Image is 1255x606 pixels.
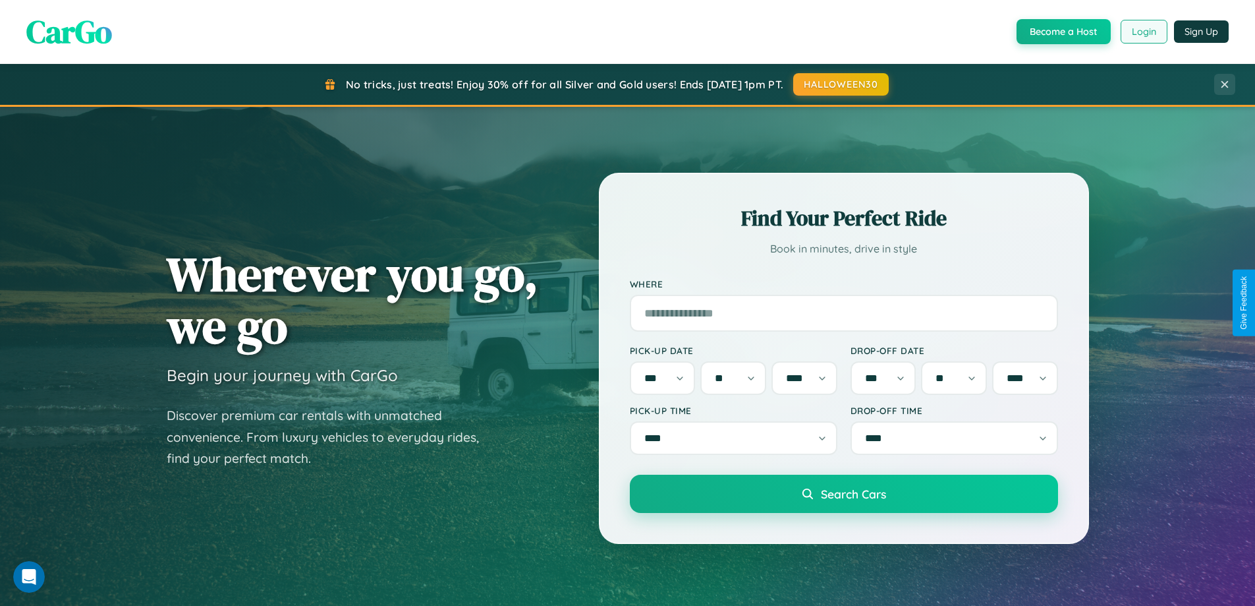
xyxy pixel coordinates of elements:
[167,248,538,352] h1: Wherever you go, we go
[630,405,837,416] label: Pick-up Time
[793,73,889,96] button: HALLOWEEN30
[821,487,886,501] span: Search Cars
[13,561,45,593] iframe: Intercom live chat
[630,345,837,356] label: Pick-up Date
[167,365,398,385] h3: Begin your journey with CarGo
[1017,19,1111,44] button: Become a Host
[26,10,112,53] span: CarGo
[346,78,783,91] span: No tricks, just treats! Enjoy 30% off for all Silver and Gold users! Ends [DATE] 1pm PT.
[630,239,1058,258] p: Book in minutes, drive in style
[630,278,1058,289] label: Where
[167,405,496,470] p: Discover premium car rentals with unmatched convenience. From luxury vehicles to everyday rides, ...
[1174,20,1229,43] button: Sign Up
[630,475,1058,513] button: Search Cars
[630,204,1058,233] h2: Find Your Perfect Ride
[1239,276,1248,330] div: Give Feedback
[851,345,1058,356] label: Drop-off Date
[1121,20,1167,44] button: Login
[851,405,1058,416] label: Drop-off Time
